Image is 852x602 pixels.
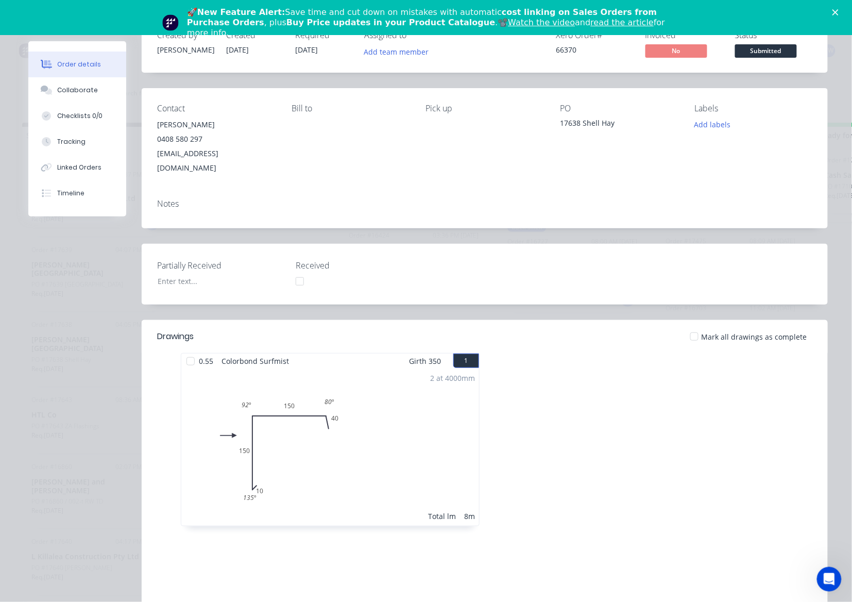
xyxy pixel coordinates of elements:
[187,7,673,38] div: 🚀 Save time and cut down on mistakes with automatic , plus .📽️ and for more info.
[556,44,633,55] div: 66370
[560,118,678,132] div: 17638 Shell Hay
[689,118,736,131] button: Add labels
[57,163,101,172] div: Linked Orders
[556,30,633,40] div: Xero Order #
[292,104,410,113] div: Bill to
[645,44,707,57] span: No
[197,7,285,17] b: New Feature Alert:
[428,511,456,522] div: Total lm
[157,330,194,343] div: Drawings
[694,104,812,113] div: Labels
[645,30,723,40] div: Invoiced
[28,52,126,77] button: Order details
[430,373,475,383] div: 2 at 4000mm
[187,7,657,27] b: cost linking on Sales Orders from Purchase Orders
[157,259,286,272] label: Partially Received
[57,86,98,95] div: Collaborate
[560,104,678,113] div: PO
[157,118,275,175] div: [PERSON_NAME]0408 580 297[EMAIL_ADDRESS][DOMAIN_NAME]
[157,44,214,55] div: [PERSON_NAME]
[157,132,275,146] div: 0408 580 297
[226,45,249,55] span: [DATE]
[359,44,434,58] button: Add team member
[28,180,126,206] button: Timeline
[57,111,103,121] div: Checklists 0/0
[157,30,214,40] div: Created by
[591,18,654,27] a: read the article
[28,77,126,103] button: Collaborate
[409,354,441,369] span: Girth 350
[817,567,842,592] iframe: Intercom live chat
[157,118,275,132] div: [PERSON_NAME]
[735,44,797,60] button: Submitted
[217,354,293,369] span: Colorbond Surfmist
[157,104,275,113] div: Contact
[453,354,479,368] button: 1
[735,44,797,57] span: Submitted
[426,104,544,113] div: Pick up
[195,354,217,369] span: 0.55
[57,189,84,198] div: Timeline
[702,331,807,342] span: Mark all drawings as complete
[28,103,126,129] button: Checklists 0/0
[57,60,101,69] div: Order details
[157,199,812,209] div: Notes
[364,30,467,40] div: Assigned to
[735,30,812,40] div: Status
[464,511,475,522] div: 8m
[181,369,479,526] div: 0101501504092º135º80º2 at 4000mmTotal lm8m
[364,44,434,58] button: Add team member
[508,18,575,27] a: Watch the video
[57,137,86,146] div: Tracking
[226,30,283,40] div: Created
[286,18,495,27] b: Buy Price updates in your Product Catalogue
[832,9,843,15] div: Close
[295,30,352,40] div: Required
[295,45,318,55] span: [DATE]
[28,155,126,180] button: Linked Orders
[296,259,424,272] label: Received
[28,129,126,155] button: Tracking
[157,146,275,175] div: [EMAIL_ADDRESS][DOMAIN_NAME]
[162,14,179,31] img: Profile image for Team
